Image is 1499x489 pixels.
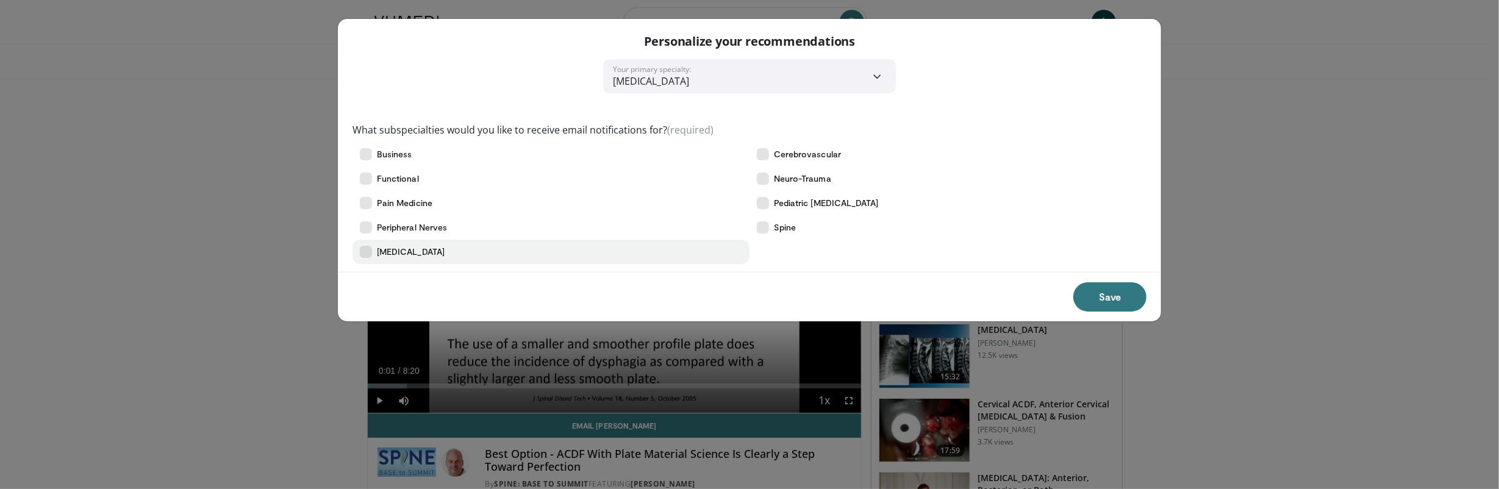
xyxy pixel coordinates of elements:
span: Pain Medicine [377,197,432,209]
span: Cerebrovascular [774,148,841,160]
span: [MEDICAL_DATA] [377,246,445,258]
span: Neuro-Trauma [774,173,831,185]
span: Business [377,148,412,160]
span: Functional [377,173,419,185]
span: (required) [667,123,714,137]
label: What subspecialties would you like to receive email notifications for? [352,123,714,137]
button: Save [1073,282,1147,312]
p: Personalize your recommendations [644,34,856,49]
span: Peripheral Nerves [377,221,447,234]
span: Spine [774,221,796,234]
span: Pediatric [MEDICAL_DATA] [774,197,879,209]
